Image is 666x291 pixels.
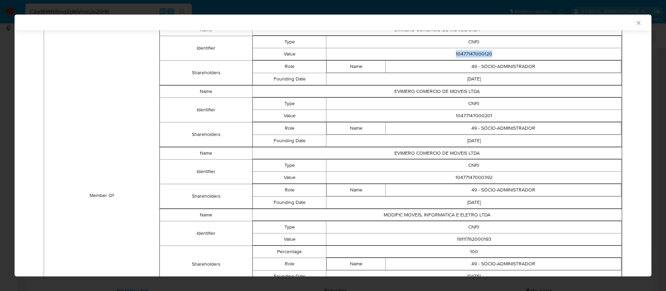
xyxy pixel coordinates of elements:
[253,135,326,147] td: Founding Date
[326,73,622,85] td: [DATE]
[253,196,326,208] td: Founding Date
[253,258,326,270] td: Role
[253,122,326,135] td: Role
[326,233,622,245] td: 19111762000193
[160,246,252,283] td: Shareholders
[160,122,252,147] td: Shareholders
[326,221,622,233] td: CNPJ
[253,221,326,233] td: Type
[253,97,326,110] td: Type
[253,159,326,171] td: Type
[635,19,641,26] button: Fechar a janela
[326,110,622,122] td: 10477147000201
[252,209,622,221] td: MODIFIC MOVEIS, INFORMATICA E ELETRO LTDA
[253,184,326,196] td: Role
[160,221,252,246] td: Identifier
[253,110,326,122] td: Value
[327,258,386,270] td: Name
[253,73,326,85] td: Founding Date
[252,85,622,97] td: EVIMERO COMERCIO DE MOVEIS LTDA
[386,60,621,72] td: 49 - SÓCIO-ADMINISTRADOR
[326,135,622,147] td: [DATE]
[160,147,252,159] td: Name
[15,15,651,276] div: closure-recommendation-modal
[326,159,622,171] td: CNPJ
[160,209,252,221] td: Name
[160,97,252,122] td: Identifier
[160,60,252,85] td: Shareholders
[253,60,326,73] td: Role
[386,184,621,196] td: 49 - SÓCIO-ADMINISTRADOR
[160,85,252,97] td: Name
[327,60,386,72] td: Name
[160,184,252,209] td: Shareholders
[326,246,622,258] td: 100
[253,246,326,258] td: Percentage
[326,97,622,110] td: CNPJ
[253,48,326,60] td: Value
[386,122,621,134] td: 49 - SÓCIO-ADMINISTRADOR
[326,171,622,183] td: 10477147000392
[326,36,622,48] td: CNPJ
[160,159,252,184] td: Identifier
[327,184,386,196] td: Name
[326,196,622,208] td: [DATE]
[252,147,622,159] td: EVIMERO COMERCIO DE MOVEIS LTDA
[253,171,326,183] td: Value
[253,270,326,282] td: Founding Date
[253,233,326,245] td: Value
[326,48,622,60] td: 10477147000120
[326,270,622,282] td: [DATE]
[253,36,326,48] td: Type
[160,36,252,60] td: Identifier
[386,258,621,270] td: 49 - SÓCIO-ADMINISTRADOR
[327,122,386,134] td: Name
